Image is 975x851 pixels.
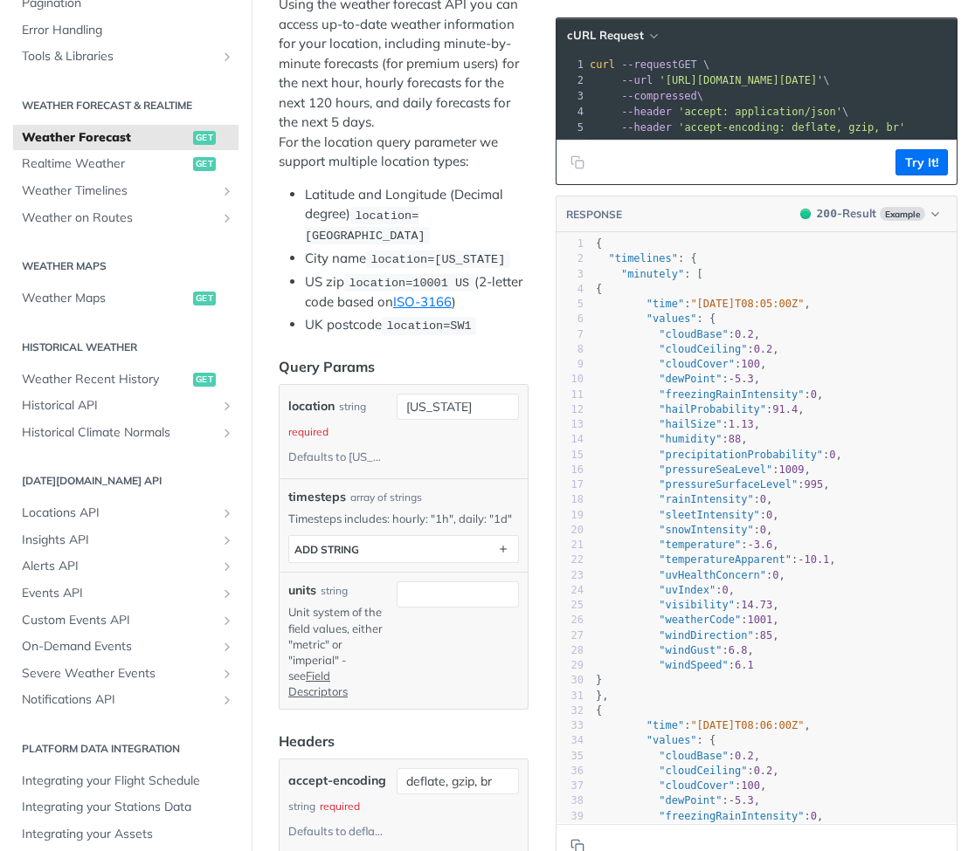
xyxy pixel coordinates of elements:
[735,750,754,762] span: 0.2
[596,674,602,686] span: }
[557,417,584,432] div: 13
[13,527,239,553] a: Insights APIShow subpages for Insights API
[393,293,452,310] a: ISO-3166
[659,463,772,476] span: "pressureSeaLevel"
[729,418,754,430] span: 1.13
[350,490,422,505] div: array of strings
[596,659,754,671] span: :
[305,185,529,245] li: Latitude and Longitude (Decimal degree)
[729,433,741,445] span: 88
[772,569,778,581] span: 0
[659,403,766,415] span: "hailProbability"
[557,733,584,748] div: 34
[596,283,602,295] span: {
[557,237,584,251] div: 1
[13,607,239,634] a: Custom Events APIShow subpages for Custom Events API
[22,691,216,709] span: Notifications API
[13,258,239,274] h2: Weather Maps
[22,772,234,790] span: Integrating your Flight Schedule
[880,207,925,221] span: Example
[596,252,697,264] span: : {
[557,718,584,733] div: 33
[659,750,728,762] span: "cloudBase"
[596,237,602,250] span: {
[804,478,823,491] span: 995
[678,106,842,118] span: 'accept: application/json'
[220,211,234,225] button: Show subpages for Weather on Routes
[193,292,216,305] span: get
[754,343,773,355] span: 0.2
[659,328,728,340] span: "cloudBase"
[800,209,811,219] span: 200
[596,629,779,642] span: : ,
[557,357,584,372] div: 9
[220,693,234,707] button: Show subpages for Notifications API
[557,703,584,718] div: 32
[22,826,234,843] span: Integrating your Assets
[596,704,602,717] span: {
[659,418,722,430] span: "hailSize"
[659,449,823,461] span: "precipitationProbability"
[193,373,216,387] span: get
[659,569,766,581] span: "uvHealthConcern"
[22,558,216,575] span: Alerts API
[741,779,760,792] span: 100
[320,793,360,819] div: required
[621,106,672,118] span: --header
[220,184,234,198] button: Show subpages for Weather Timelines
[557,402,584,417] div: 12
[567,28,644,43] span: cURL Request
[760,629,772,642] span: 85
[596,493,772,505] span: : ,
[590,58,709,71] span: GET \
[596,524,772,536] span: : ,
[678,121,905,134] span: 'accept-encoding: deflate, gzip, br'
[557,689,584,703] div: 31
[13,285,239,312] a: Weather Mapsget
[659,553,792,566] span: "temperatureApparent"
[557,57,586,72] div: 1
[590,90,703,102] span: \
[596,373,760,385] span: : ,
[747,539,753,551] span: -
[13,794,239,820] a: Integrating your Stations Data
[735,373,754,385] span: 5.3
[220,50,234,64] button: Show subpages for Tools & Libraries
[288,488,346,506] span: timesteps
[741,599,772,611] span: 14.73
[22,612,216,629] span: Custom Events API
[193,131,216,145] span: get
[596,312,716,325] span: : {
[557,628,584,643] div: 27
[621,58,678,71] span: --request
[22,638,216,655] span: On-Demand Events
[766,509,772,521] span: 0
[557,658,584,673] div: 29
[557,463,584,477] div: 16
[596,810,823,822] span: : ,
[288,419,328,444] div: required
[760,493,766,505] span: 0
[729,794,735,806] span: -
[596,509,779,521] span: : ,
[557,749,584,764] div: 35
[557,432,584,447] div: 14
[590,74,830,86] span: \
[288,511,519,526] p: Timesteps includes: hourly: "1h", daily: "1d"
[22,155,189,173] span: Realtime Weather
[811,388,817,401] span: 0
[557,583,584,598] div: 24
[288,394,335,419] label: location
[659,358,735,370] span: "cloudCover"
[621,121,672,134] span: --header
[557,523,584,538] div: 20
[659,493,753,505] span: "rainIntensity"
[22,424,216,442] span: Historical Climate Normals
[659,659,728,671] span: "windSpeed"
[220,640,234,654] button: Show subpages for On-Demand Events
[659,599,735,611] span: "visibility"
[804,553,829,566] span: 10.1
[792,205,948,223] button: 200200-ResultExample
[557,673,584,688] div: 30
[13,473,239,489] h2: [DATE][DOMAIN_NAME] API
